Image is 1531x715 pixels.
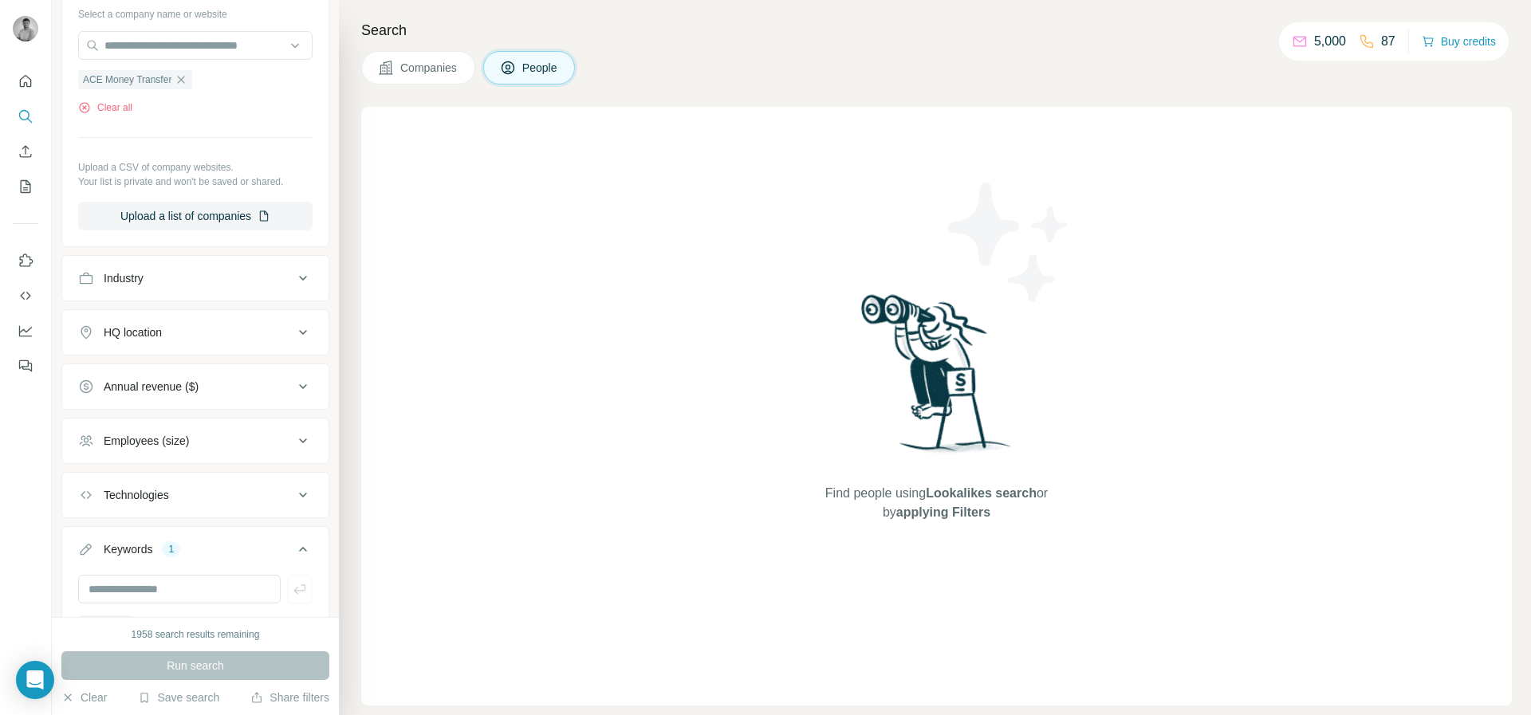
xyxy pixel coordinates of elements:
span: Find people using or by [809,484,1064,522]
button: Feedback [13,352,38,380]
button: Share filters [250,689,329,705]
button: Upload a list of companies [78,202,313,230]
button: Dashboard [13,316,38,345]
button: HQ location [62,313,329,352]
span: applying Filters [896,505,990,519]
span: People [522,60,559,76]
p: 5,000 [1314,32,1346,51]
div: 1958 search results remaining [132,627,260,642]
button: My lists [13,172,38,201]
div: 1 [162,542,180,556]
div: Industry [104,270,144,286]
button: Buy credits [1422,30,1496,53]
div: Annual revenue ($) [104,379,199,395]
button: Clear all [78,100,132,115]
div: Employees (size) [104,433,189,449]
button: Industry [62,259,329,297]
button: Employees (size) [62,422,329,460]
button: Search [13,102,38,131]
button: Use Surfe on LinkedIn [13,246,38,275]
button: Keywords1 [62,530,329,575]
span: ACE Money Transfer [83,73,171,87]
div: HQ location [104,324,162,340]
button: Technologies [62,476,329,514]
button: Use Surfe API [13,281,38,310]
p: Upload a CSV of company websites. [78,160,313,175]
button: Save search [138,689,219,705]
span: Companies [400,60,459,76]
img: Surfe Illustration - Stars [937,171,1080,314]
button: Enrich CSV [13,137,38,166]
img: Avatar [13,16,38,41]
button: Clear [61,689,107,705]
p: Your list is private and won't be saved or shared. [78,175,313,189]
h4: Search [361,19,1512,41]
p: 87 [1381,32,1395,51]
button: Quick start [13,67,38,96]
div: Select a company name or website [78,1,313,22]
img: Surfe Illustration - Woman searching with binoculars [854,290,1020,468]
div: Keywords [104,541,152,557]
div: Technologies [104,487,169,503]
button: Annual revenue ($) [62,367,329,406]
span: Lookalikes search [926,486,1037,500]
div: Open Intercom Messenger [16,661,54,699]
